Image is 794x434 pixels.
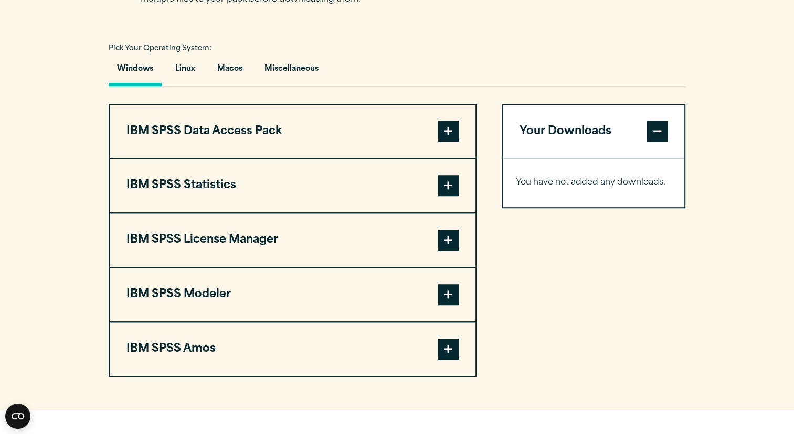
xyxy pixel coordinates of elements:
[110,105,475,158] button: IBM SPSS Data Access Pack
[503,105,685,158] button: Your Downloads
[256,57,327,86] button: Miscellaneous
[503,158,685,207] div: Your Downloads
[516,175,672,190] p: You have not added any downloads.
[209,57,251,86] button: Macos
[110,268,475,321] button: IBM SPSS Modeler
[167,57,204,86] button: Linux
[5,404,30,429] button: Open CMP widget
[110,213,475,267] button: IBM SPSS License Manager
[109,57,162,86] button: Windows
[110,322,475,376] button: IBM SPSS Amos
[109,45,211,52] span: Pick Your Operating System:
[110,159,475,212] button: IBM SPSS Statistics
